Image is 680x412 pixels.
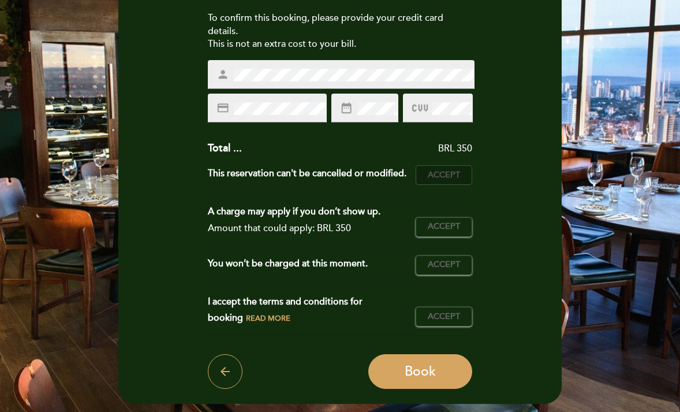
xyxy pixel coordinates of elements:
button: arrow_back [208,354,242,389]
div: This reservation can't be cancelled or modified. [208,165,416,185]
div: BRL 350 [242,142,473,155]
div: You won’t be charged at this moment. [208,255,416,275]
span: Total ... [208,142,242,154]
span: Accept [428,169,460,181]
div: To confirm this booking, please provide your credit card details. This is not an extra cost to yo... [208,12,473,51]
button: Accept [416,307,472,326]
i: arrow_back [218,365,232,378]
i: date_range [340,102,353,114]
div: Amount that could apply: BRL 350 [208,220,407,237]
span: Read more [246,314,290,323]
i: person [216,68,229,81]
span: Accept [428,259,460,271]
button: Book [368,354,472,389]
div: A charge may apply if you don’t show up. [208,203,407,220]
span: Book [405,363,436,380]
button: Accept [416,255,472,275]
button: Accept [416,217,472,237]
span: Accept [428,311,460,323]
button: Accept [416,165,472,185]
div: I accept the terms and conditions for booking [208,294,416,327]
span: Accept [428,221,460,233]
i: credit_card [216,102,229,114]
